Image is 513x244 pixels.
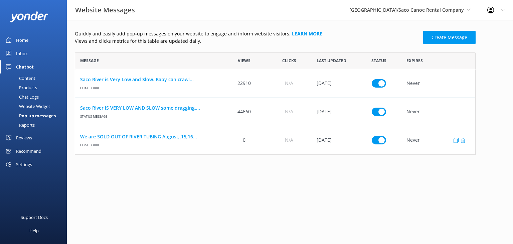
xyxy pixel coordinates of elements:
span: Views [238,57,250,64]
div: grid [75,69,476,154]
a: Reports [4,120,67,130]
span: [GEOGRAPHIC_DATA]/Saco Canoe Rental Company [349,7,464,13]
div: Inbox [16,47,28,60]
p: Quickly and easily add pop-up messages on your website to engage and inform website visitors. [75,30,419,37]
a: We are SOLD OUT OF RIVER TUBING August,,15,16... [80,133,217,140]
p: Views and clicks metrics for this table are updated daily. [75,37,419,45]
a: Chat Logs [4,92,67,102]
div: row [75,126,476,154]
div: Chat Logs [4,92,39,102]
div: Never [401,126,475,154]
a: Saco River is Very Low and Slow. Baby can crawl... [80,76,217,83]
a: Website Widget [4,102,67,111]
span: Status [371,57,386,64]
a: Create Message [423,31,476,44]
div: Reports [4,120,35,130]
div: Pop-up messages [4,111,56,120]
div: 17 Aug 2025 [312,98,356,126]
div: Support Docs [21,211,48,224]
span: Chat bubble [80,83,217,90]
div: 17 Aug 2025 [312,69,356,98]
span: Expires [406,57,423,64]
span: N/A [285,80,293,87]
div: Products [4,83,37,92]
div: Recommend [16,144,41,158]
div: Never [401,69,475,98]
a: Content [4,74,67,83]
span: N/A [285,136,293,144]
div: row [75,98,476,126]
a: Saco River IS VERY LOW AND SLOW some dragging.... [80,104,217,112]
div: 0 [222,126,267,154]
div: 44660 [222,98,267,126]
img: yonder-white-logo.png [10,11,48,22]
div: Home [16,33,28,47]
a: Learn more [292,30,322,37]
span: Status message [80,112,217,119]
div: Chatbot [16,60,34,74]
div: Website Widget [4,102,50,111]
span: Chat bubble [80,140,217,147]
a: Pop-up messages [4,111,67,120]
div: Settings [16,158,32,171]
div: 22910 [222,69,267,98]
h3: Website Messages [75,5,135,15]
a: Products [4,83,67,92]
div: Help [29,224,39,237]
span: Clicks [282,57,296,64]
div: 15 Aug 2025 [312,126,356,154]
span: N/A [285,108,293,115]
div: Content [4,74,35,83]
div: Never [401,98,475,126]
span: Last updated [317,57,346,64]
span: Message [80,57,99,64]
div: Reviews [16,131,32,144]
div: row [75,69,476,98]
